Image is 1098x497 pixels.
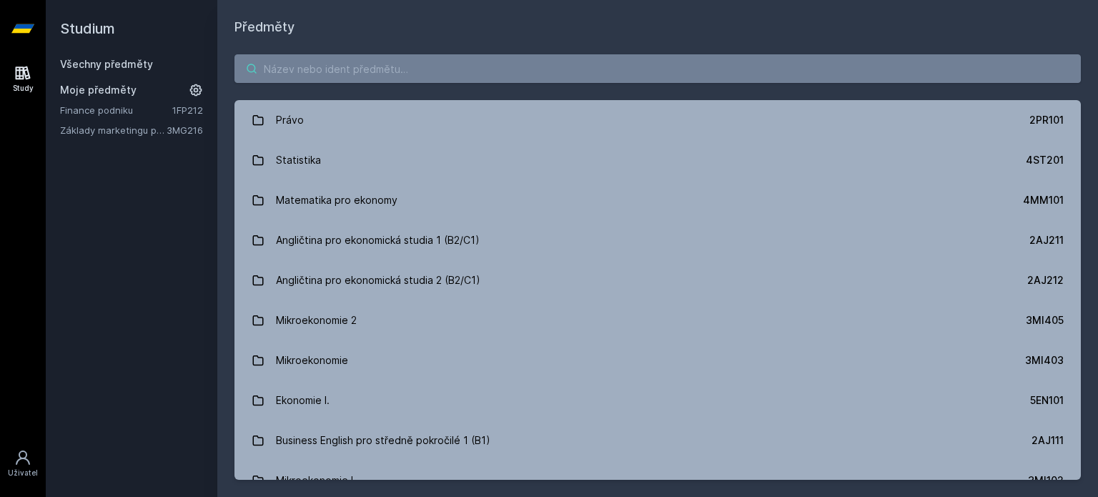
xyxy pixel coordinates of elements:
[276,146,321,174] div: Statistika
[1032,433,1064,448] div: 2AJ111
[172,104,203,116] a: 1FP212
[1025,353,1064,368] div: 3MI403
[234,140,1081,180] a: Statistika 4ST201
[1026,313,1064,328] div: 3MI405
[276,426,490,455] div: Business English pro středně pokročilé 1 (B1)
[60,83,137,97] span: Moje předměty
[234,340,1081,380] a: Mikroekonomie 3MI403
[234,380,1081,420] a: Ekonomie I. 5EN101
[167,124,203,136] a: 3MG216
[234,180,1081,220] a: Matematika pro ekonomy 4MM101
[234,17,1081,37] h1: Předměty
[1029,113,1064,127] div: 2PR101
[60,58,153,70] a: Všechny předměty
[1028,473,1064,488] div: 3MI102
[234,260,1081,300] a: Angličtina pro ekonomická studia 2 (B2/C1) 2AJ212
[276,386,330,415] div: Ekonomie I.
[8,468,38,478] div: Uživatel
[276,106,304,134] div: Právo
[13,83,34,94] div: Study
[276,306,357,335] div: Mikroekonomie 2
[234,220,1081,260] a: Angličtina pro ekonomická studia 1 (B2/C1) 2AJ211
[276,226,480,255] div: Angličtina pro ekonomická studia 1 (B2/C1)
[60,103,172,117] a: Finance podniku
[276,266,480,295] div: Angličtina pro ekonomická studia 2 (B2/C1)
[1030,393,1064,408] div: 5EN101
[276,346,348,375] div: Mikroekonomie
[276,466,353,495] div: Mikroekonomie I
[3,442,43,486] a: Uživatel
[234,54,1081,83] input: Název nebo ident předmětu…
[234,100,1081,140] a: Právo 2PR101
[1026,153,1064,167] div: 4ST201
[1023,193,1064,207] div: 4MM101
[276,186,397,215] div: Matematika pro ekonomy
[234,420,1081,461] a: Business English pro středně pokročilé 1 (B1) 2AJ111
[1027,273,1064,287] div: 2AJ212
[234,300,1081,340] a: Mikroekonomie 2 3MI405
[60,123,167,137] a: Základy marketingu pro informatiky a statistiky
[1029,233,1064,247] div: 2AJ211
[3,57,43,101] a: Study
